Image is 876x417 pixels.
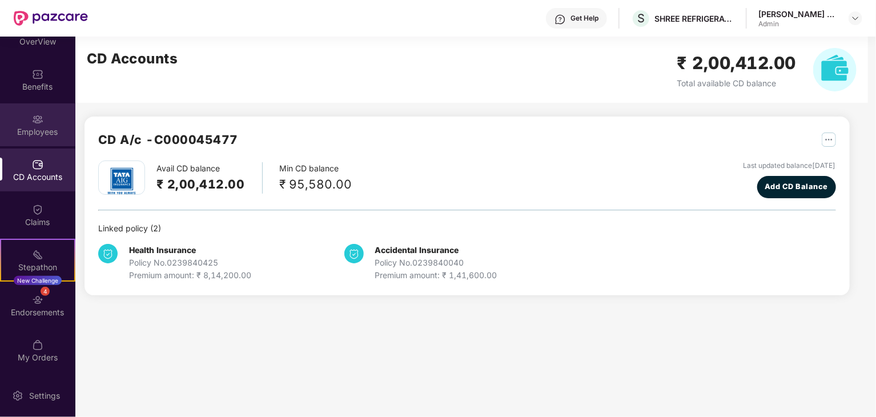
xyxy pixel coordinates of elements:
div: Policy No. 0239840040 [375,256,497,269]
div: 4 [41,287,50,296]
div: SHREE REFRIGERATIONS LIMITED [654,13,734,24]
b: Health Insurance [129,245,196,255]
h2: CD Accounts [87,48,178,70]
span: Total available CD balance [677,78,777,88]
span: S [637,11,645,25]
h2: CD A/c - C000045477 [98,130,238,149]
div: Premium amount: ₹ 1,41,600.00 [375,269,497,282]
div: Get Help [570,14,598,23]
b: Accidental Insurance [375,245,459,255]
div: Stepathon [1,262,74,273]
div: Policy No. 0239840425 [129,256,251,269]
div: ₹ 95,580.00 [280,175,352,194]
img: svg+xml;base64,PHN2ZyB4bWxucz0iaHR0cDovL3d3dy53My5vcmcvMjAwMC9zdmciIHdpZHRoPSIzNCIgaGVpZ2h0PSIzNC... [98,244,118,263]
img: svg+xml;base64,PHN2ZyBpZD0iQ0RfQWNjb3VudHMiIGRhdGEtbmFtZT0iQ0QgQWNjb3VudHMiIHhtbG5zPSJodHRwOi8vd3... [32,159,43,170]
div: [PERSON_NAME] Kale [758,9,838,19]
img: svg+xml;base64,PHN2ZyB4bWxucz0iaHR0cDovL3d3dy53My5vcmcvMjAwMC9zdmciIHhtbG5zOnhsaW5rPSJodHRwOi8vd3... [813,48,857,91]
img: svg+xml;base64,PHN2ZyBpZD0iTXlfT3JkZXJzIiBkYXRhLW5hbWU9Ik15IE9yZGVycyIgeG1sbnM9Imh0dHA6Ly93d3cudz... [32,339,43,351]
img: svg+xml;base64,PHN2ZyB4bWxucz0iaHR0cDovL3d3dy53My5vcmcvMjAwMC9zdmciIHdpZHRoPSIyNSIgaGVpZ2h0PSIyNS... [822,133,836,147]
button: Add CD Balance [757,176,836,198]
h2: ₹ 2,00,412.00 [156,175,245,194]
div: Min CD balance [280,162,352,194]
img: svg+xml;base64,PHN2ZyBpZD0iRHJvcGRvd24tMzJ4MzIiIHhtbG5zPSJodHRwOi8vd3d3LnczLm9yZy8yMDAwL3N2ZyIgd2... [851,14,860,23]
img: svg+xml;base64,PHN2ZyBpZD0iSGVscC0zMngzMiIgeG1sbnM9Imh0dHA6Ly93d3cudzMub3JnLzIwMDAvc3ZnIiB3aWR0aD... [554,14,566,25]
img: svg+xml;base64,PHN2ZyBpZD0iRW1wbG95ZWVzIiB4bWxucz0iaHR0cDovL3d3dy53My5vcmcvMjAwMC9zdmciIHdpZHRoPS... [32,114,43,125]
div: Avail CD balance [156,162,263,194]
img: svg+xml;base64,PHN2ZyBpZD0iRW5kb3JzZW1lbnRzIiB4bWxucz0iaHR0cDovL3d3dy53My5vcmcvMjAwMC9zdmciIHdpZH... [32,294,43,306]
span: Add CD Balance [765,181,828,193]
img: svg+xml;base64,PHN2ZyBpZD0iU2V0dGluZy0yMHgyMCIgeG1sbnM9Imh0dHA6Ly93d3cudzMub3JnLzIwMDAvc3ZnIiB3aW... [12,390,23,402]
div: Linked policy ( 2 ) [98,222,836,235]
img: svg+xml;base64,PHN2ZyBpZD0iQ2xhaW0iIHhtbG5zPSJodHRwOi8vd3d3LnczLm9yZy8yMDAwL3N2ZyIgd2lkdGg9IjIwIi... [32,204,43,215]
div: Settings [26,390,63,402]
img: svg+xml;base64,PHN2ZyBpZD0iQmVuZWZpdHMiIHhtbG5zPSJodHRwOi8vd3d3LnczLm9yZy8yMDAwL3N2ZyIgd2lkdGg9Ij... [32,69,43,80]
img: svg+xml;base64,PHN2ZyB4bWxucz0iaHR0cDovL3d3dy53My5vcmcvMjAwMC9zdmciIHdpZHRoPSIzNCIgaGVpZ2h0PSIzNC... [344,244,364,263]
div: Last updated balance [DATE] [744,161,836,171]
div: New Challenge [14,276,62,285]
div: Premium amount: ₹ 8,14,200.00 [129,269,251,282]
img: tatag.png [102,161,142,201]
img: svg+xml;base64,PHN2ZyB4bWxucz0iaHR0cDovL3d3dy53My5vcmcvMjAwMC9zdmciIHdpZHRoPSIyMSIgaGVpZ2h0PSIyMC... [32,249,43,260]
div: Admin [758,19,838,29]
h2: ₹ 2,00,412.00 [677,50,797,77]
img: New Pazcare Logo [14,11,88,26]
